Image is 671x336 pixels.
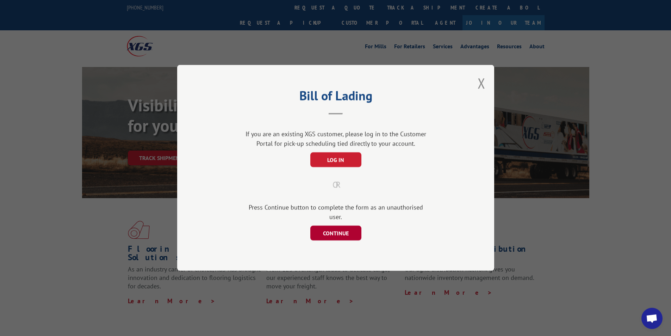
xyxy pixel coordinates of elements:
h2: Bill of Lading [212,91,459,104]
button: CONTINUE [310,226,361,241]
div: Press Continue button to complete the form as an unauthorised user. [242,203,429,222]
div: OR [212,179,459,191]
a: LOG IN [310,157,361,164]
button: LOG IN [310,153,361,167]
div: Open chat [641,308,663,329]
div: If you are an existing XGS customer, please log in to the Customer Portal for pick-up scheduling ... [242,129,429,148]
button: Close modal [478,74,485,92]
